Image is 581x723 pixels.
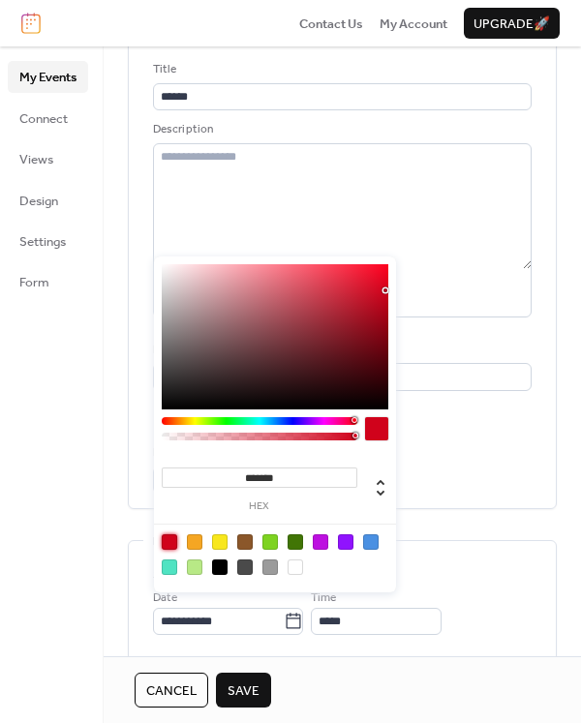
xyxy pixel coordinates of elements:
[19,150,53,169] span: Views
[19,192,58,211] span: Design
[8,143,88,174] a: Views
[8,185,88,216] a: Design
[237,559,253,575] div: #4A4A4A
[153,120,528,139] div: Description
[19,68,76,87] span: My Events
[187,559,202,575] div: #B8E986
[380,14,447,33] a: My Account
[153,60,528,79] div: Title
[363,534,379,550] div: #4A90E2
[19,273,49,292] span: Form
[299,15,363,34] span: Contact Us
[237,534,253,550] div: #8B572A
[21,13,41,34] img: logo
[288,534,303,550] div: #417505
[262,559,278,575] div: #9B9B9B
[187,534,202,550] div: #F5A623
[380,15,447,34] span: My Account
[464,8,560,39] button: Upgrade🚀
[228,681,260,701] span: Save
[19,109,68,129] span: Connect
[474,15,550,34] span: Upgrade 🚀
[288,559,303,575] div: #FFFFFF
[212,559,228,575] div: #000000
[299,14,363,33] a: Contact Us
[8,103,88,134] a: Connect
[338,534,353,550] div: #9013FE
[146,681,197,701] span: Cancel
[262,534,278,550] div: #7ED321
[162,501,357,512] label: hex
[311,588,336,608] span: Time
[162,534,177,550] div: #D0021B
[162,559,177,575] div: #50E3C2
[8,61,88,92] a: My Events
[19,232,66,252] span: Settings
[153,588,177,608] span: Date
[313,534,328,550] div: #BD10E0
[8,226,88,256] a: Settings
[153,27,236,46] span: Event details
[8,266,88,297] a: Form
[135,673,208,708] button: Cancel
[212,534,228,550] div: #F8E71C
[216,673,271,708] button: Save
